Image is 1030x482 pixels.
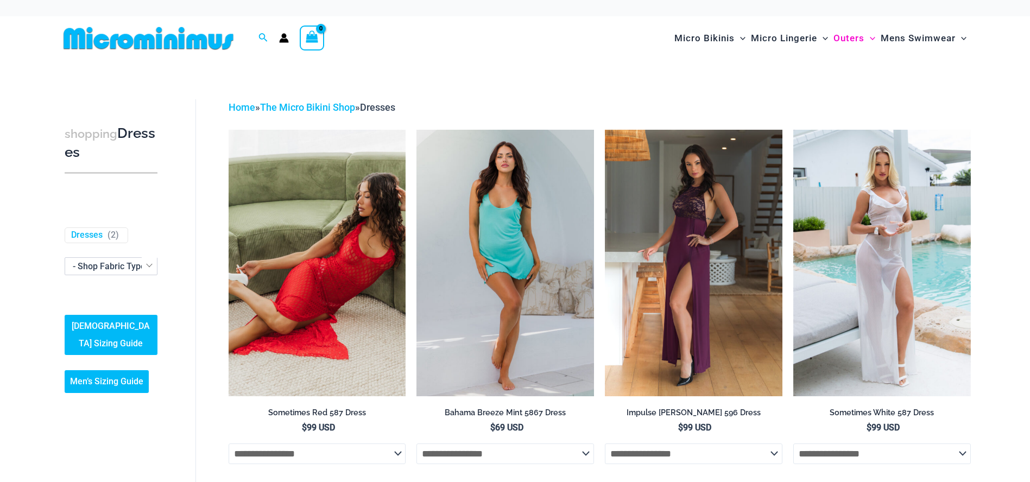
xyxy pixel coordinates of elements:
[831,22,878,55] a: OutersMenu ToggleMenu Toggle
[229,102,255,113] a: Home
[864,24,875,52] span: Menu Toggle
[416,130,594,396] img: Bahama Breeze Mint 5867 Dress 01
[605,130,782,396] img: Impulse Berry 596 Dress 02
[279,33,289,43] a: Account icon link
[65,124,157,162] h3: Dresses
[605,408,782,418] h2: Impulse [PERSON_NAME] 596 Dress
[793,130,971,396] img: Sometimes White 587 Dress 08
[229,130,406,396] img: Sometimes Red 587 Dress 10
[867,422,871,433] span: $
[65,258,157,275] span: - Shop Fabric Type
[817,24,828,52] span: Menu Toggle
[111,230,116,240] span: 2
[605,130,782,396] a: Impulse Berry 596 Dress 02Impulse Berry 596 Dress 03Impulse Berry 596 Dress 03
[678,422,711,433] bdi: 99 USD
[793,408,971,418] h2: Sometimes White 587 Dress
[878,22,969,55] a: Mens SwimwearMenu ToggleMenu Toggle
[605,408,782,422] a: Impulse [PERSON_NAME] 596 Dress
[71,230,103,241] a: Dresses
[65,315,157,355] a: [DEMOGRAPHIC_DATA] Sizing Guide
[416,408,594,422] a: Bahama Breeze Mint 5867 Dress
[956,24,966,52] span: Menu Toggle
[735,24,745,52] span: Menu Toggle
[65,257,157,275] span: - Shop Fabric Type
[108,230,119,241] span: ( )
[670,20,971,56] nav: Site Navigation
[360,102,395,113] span: Dresses
[751,24,817,52] span: Micro Lingerie
[65,127,117,141] span: shopping
[65,370,149,393] a: Men’s Sizing Guide
[229,408,406,422] a: Sometimes Red 587 Dress
[300,26,325,50] a: View Shopping Cart, empty
[490,422,495,433] span: $
[258,31,268,45] a: Search icon link
[229,408,406,418] h2: Sometimes Red 587 Dress
[678,422,683,433] span: $
[793,130,971,396] a: Sometimes White 587 Dress 08Sometimes White 587 Dress 09Sometimes White 587 Dress 09
[674,24,735,52] span: Micro Bikinis
[833,24,864,52] span: Outers
[73,261,146,271] span: - Shop Fabric Type
[416,130,594,396] a: Bahama Breeze Mint 5867 Dress 01Bahama Breeze Mint 5867 Dress 03Bahama Breeze Mint 5867 Dress 03
[59,26,238,50] img: MM SHOP LOGO FLAT
[302,422,307,433] span: $
[867,422,900,433] bdi: 99 USD
[881,24,956,52] span: Mens Swimwear
[302,422,335,433] bdi: 99 USD
[229,130,406,396] a: Sometimes Red 587 Dress 10Sometimes Red 587 Dress 09Sometimes Red 587 Dress 09
[793,408,971,422] a: Sometimes White 587 Dress
[490,422,523,433] bdi: 69 USD
[748,22,831,55] a: Micro LingerieMenu ToggleMenu Toggle
[672,22,748,55] a: Micro BikinisMenu ToggleMenu Toggle
[260,102,355,113] a: The Micro Bikini Shop
[416,408,594,418] h2: Bahama Breeze Mint 5867 Dress
[229,102,395,113] span: » »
